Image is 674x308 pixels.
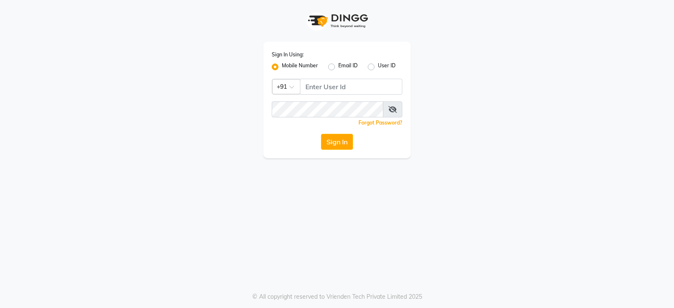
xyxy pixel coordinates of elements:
[272,51,304,58] label: Sign In Using:
[338,62,358,72] label: Email ID
[321,134,353,150] button: Sign In
[358,119,402,126] a: Forgot Password?
[300,79,402,95] input: Username
[282,62,318,72] label: Mobile Number
[272,101,383,117] input: Username
[378,62,396,72] label: User ID
[303,8,371,33] img: logo1.svg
